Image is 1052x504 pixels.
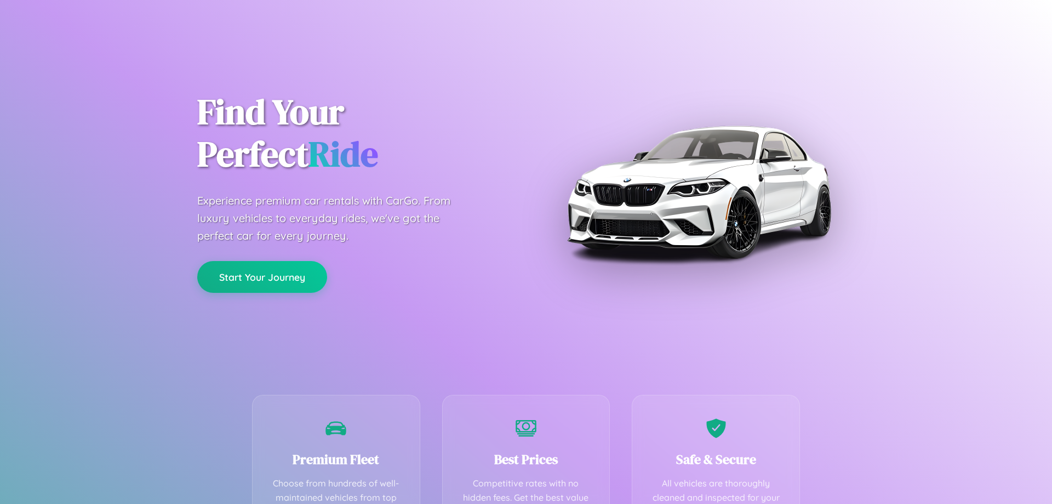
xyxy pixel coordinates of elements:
[197,91,510,175] h1: Find Your Perfect
[197,261,327,293] button: Start Your Journey
[562,55,836,329] img: Premium BMW car rental vehicle
[308,130,378,178] span: Ride
[269,450,403,468] h3: Premium Fleet
[197,192,471,245] p: Experience premium car rentals with CarGo. From luxury vehicles to everyday rides, we've got the ...
[649,450,783,468] h3: Safe & Secure
[459,450,593,468] h3: Best Prices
